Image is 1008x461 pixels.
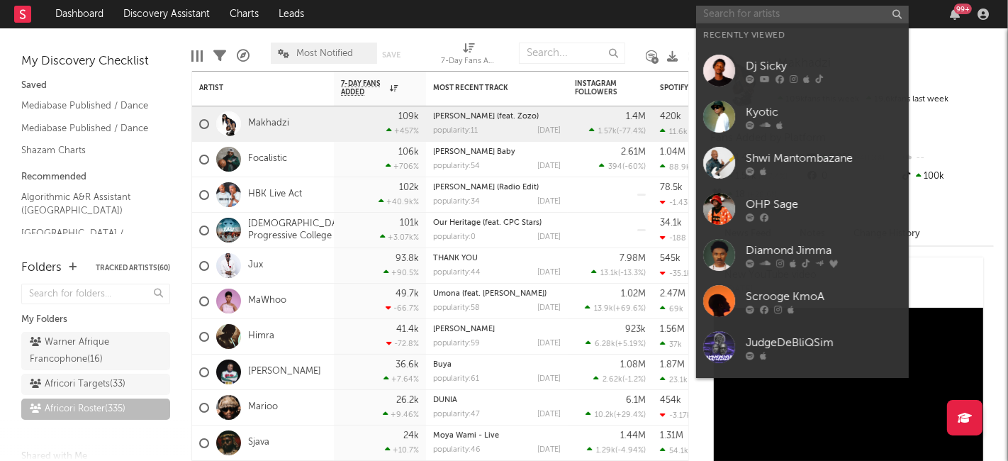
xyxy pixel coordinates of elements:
span: -1.2 % [625,376,644,384]
div: LIL WAYNE [433,326,561,333]
div: +9.46 % [383,410,419,419]
div: [DATE] [537,127,561,135]
input: Search... [519,43,625,64]
a: Kyotic [696,94,909,140]
div: Recommended [21,169,170,186]
div: JudgeDeBliQSim [746,335,902,352]
a: MaWhoo [248,295,286,307]
span: 10.2k [595,411,614,419]
div: Warner Afrique Francophone ( 16 ) [30,334,130,368]
span: 2.62k [603,376,622,384]
div: [DATE] [537,340,561,348]
a: [DEMOGRAPHIC_DATA] Progressive College [248,218,352,243]
div: popularity: 59 [433,340,480,348]
div: +457 % [386,126,419,135]
div: 7-Day Fans Added (7-Day Fans Added) [441,35,498,77]
div: Africori Roster ( 335 ) [30,401,125,418]
div: 1.4M [626,112,646,121]
a: [PERSON_NAME] (Radio Edit) [433,184,539,191]
a: Dj Sicky [696,48,909,94]
a: DUNIA [433,396,457,404]
div: popularity: 44 [433,269,481,277]
div: popularity: 61 [433,375,479,383]
div: +7.64 % [383,374,419,384]
a: OHP Sage [696,186,909,232]
div: ( ) [586,339,646,348]
div: 7-Day Fans Added (7-Day Fans Added) [441,53,498,70]
div: Shwi Mantombazane [746,150,902,167]
div: My Folders [21,311,170,328]
div: THANK YOU [433,255,561,262]
div: -72.8 % [386,339,419,348]
div: Noto Baiza (feat. Zozo) [433,113,561,121]
span: -60 % [625,163,644,171]
div: 6.1M [626,396,646,405]
div: +40.9k % [379,197,419,206]
input: Search for folders... [21,284,170,304]
div: ( ) [591,268,646,277]
div: 78.5k [660,183,683,192]
div: Kwa Gae (Radio Edit) [433,184,561,191]
a: Africori Roster(335) [21,399,170,420]
div: 2.47M [660,289,685,299]
div: 93.8k [396,254,419,263]
span: 13.9k [594,305,613,313]
a: Himra [248,331,274,343]
span: 7-Day Fans Added [341,79,386,96]
div: 454k [660,396,681,405]
div: 23.1k [660,375,688,384]
a: Moya Wami - Live [433,432,499,440]
button: Tracked Artists(60) [96,265,170,272]
div: Folders [21,260,62,277]
span: +29.4 % [616,411,644,419]
div: A&R Pipeline [237,35,250,77]
div: 1.02M [621,289,646,299]
div: 7.98M [620,254,646,263]
div: -66.7 % [386,304,419,313]
div: [DEMOGRAPHIC_DATA] Progressive College [746,377,902,411]
div: My Discovery Checklist [21,53,170,70]
div: +10.7 % [385,445,419,455]
div: popularity: 46 [433,446,481,454]
a: Sjava [248,437,269,449]
a: HBK Live Act [248,189,302,201]
a: Shazam Charts [21,143,156,158]
div: ( ) [587,445,646,455]
div: 2.61M [621,148,646,157]
a: Our Heritage (feat. CPC Stars) [433,219,542,227]
div: Kyotic [746,104,902,121]
a: [PERSON_NAME] Baby [433,148,515,156]
div: Spotify Monthly Listeners [660,84,766,92]
div: Edit Columns [191,35,203,77]
div: 11.6k [660,127,688,136]
div: popularity: 0 [433,233,476,241]
div: Moya Wami - Live [433,432,561,440]
a: [DEMOGRAPHIC_DATA] Progressive College [696,370,909,427]
div: 41.4k [396,325,419,334]
a: Scrooge KmoA [696,278,909,324]
div: ( ) [585,304,646,313]
div: -3.17k [660,411,691,420]
button: Save [382,51,401,59]
div: popularity: 47 [433,411,480,418]
a: Diamond Jimma [696,232,909,278]
div: Instagram Followers [575,79,625,96]
a: Africori Targets(33) [21,374,170,395]
div: 1.44M [620,431,646,440]
div: 54.1k [660,446,688,455]
a: Focalistic [248,153,287,165]
div: Diamond Jimma [746,243,902,260]
span: Most Notified [296,49,353,58]
a: [GEOGRAPHIC_DATA] / [GEOGRAPHIC_DATA] / [GEOGRAPHIC_DATA] / All Africa A&R Assistant [21,226,156,282]
div: Dj Sicky [746,58,902,75]
div: 923k [625,325,646,334]
div: Beyoncé Baby [433,148,561,156]
a: Makhadzi [248,118,289,130]
div: Saved [21,77,170,94]
a: Warner Afrique Francophone(16) [21,332,170,370]
div: DUNIA [433,396,561,404]
div: 88.9k [660,162,690,172]
div: Recently Viewed [703,27,902,44]
div: ( ) [593,374,646,384]
span: -77.4 % [619,128,644,135]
